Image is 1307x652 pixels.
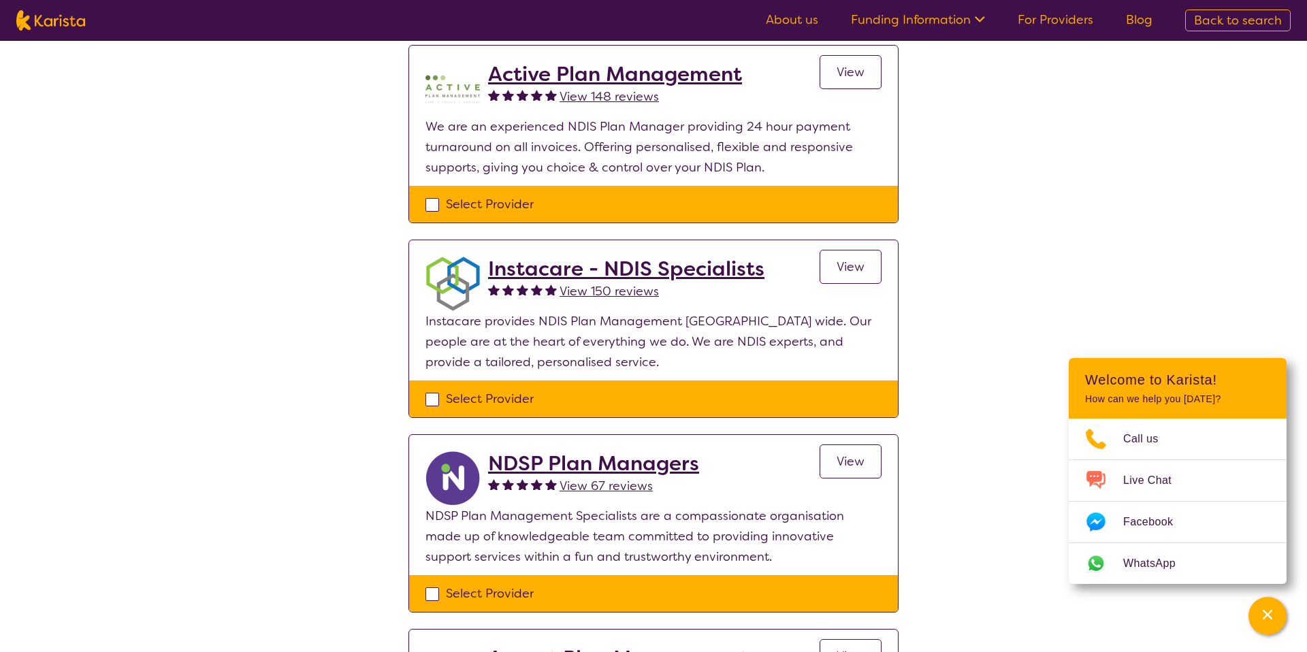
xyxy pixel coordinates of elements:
[1123,429,1175,449] span: Call us
[488,62,742,86] a: Active Plan Management
[560,283,659,299] span: View 150 reviews
[502,478,514,490] img: fullstar
[1069,419,1287,584] ul: Choose channel
[837,259,865,275] span: View
[425,62,480,116] img: pypzb5qm7jexfhutod0x.png
[425,451,480,506] img: ryxpuxvt8mh1enfatjpo.png
[1123,553,1192,574] span: WhatsApp
[1123,470,1188,491] span: Live Chat
[502,284,514,295] img: fullstar
[820,55,882,89] a: View
[531,478,543,490] img: fullstar
[488,257,764,281] a: Instacare - NDIS Specialists
[545,478,557,490] img: fullstar
[517,284,528,295] img: fullstar
[560,476,653,496] a: View 67 reviews
[851,12,985,28] a: Funding Information
[820,250,882,284] a: View
[1069,543,1287,584] a: Web link opens in a new tab.
[560,86,659,107] a: View 148 reviews
[545,89,557,101] img: fullstar
[766,12,818,28] a: About us
[837,64,865,80] span: View
[488,451,699,476] a: NDSP Plan Managers
[1185,10,1291,31] a: Back to search
[517,89,528,101] img: fullstar
[425,506,882,567] p: NDSP Plan Management Specialists are a compassionate organisation made up of knowledgeable team c...
[1248,597,1287,635] button: Channel Menu
[820,444,882,478] a: View
[1085,372,1270,388] h2: Welcome to Karista!
[837,453,865,470] span: View
[1069,358,1287,584] div: Channel Menu
[1126,12,1152,28] a: Blog
[560,478,653,494] span: View 67 reviews
[425,116,882,178] p: We are an experienced NDIS Plan Manager providing 24 hour payment turnaround on all invoices. Off...
[560,88,659,105] span: View 148 reviews
[488,284,500,295] img: fullstar
[488,478,500,490] img: fullstar
[531,89,543,101] img: fullstar
[1018,12,1093,28] a: For Providers
[531,284,543,295] img: fullstar
[1085,393,1270,405] p: How can we help you [DATE]?
[425,257,480,311] img: obkhna0zu27zdd4ubuus.png
[16,10,85,31] img: Karista logo
[425,311,882,372] p: Instacare provides NDIS Plan Management [GEOGRAPHIC_DATA] wide. Our people are at the heart of ev...
[502,89,514,101] img: fullstar
[517,478,528,490] img: fullstar
[545,284,557,295] img: fullstar
[560,281,659,301] a: View 150 reviews
[1123,512,1189,532] span: Facebook
[488,89,500,101] img: fullstar
[1194,12,1282,29] span: Back to search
